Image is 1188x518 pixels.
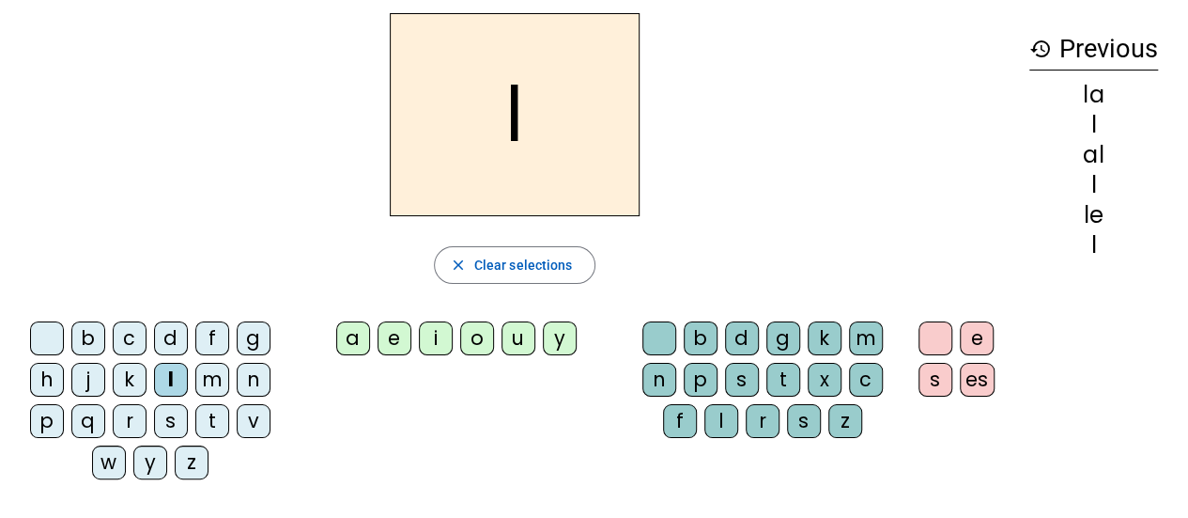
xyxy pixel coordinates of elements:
[766,322,800,355] div: g
[195,404,229,438] div: t
[960,322,994,355] div: e
[501,322,535,355] div: u
[1029,144,1158,166] div: al
[960,363,995,397] div: es
[849,322,883,355] div: m
[154,322,188,355] div: d
[154,404,188,438] div: s
[237,404,270,438] div: v
[684,322,717,355] div: b
[195,363,229,397] div: m
[808,363,841,397] div: x
[133,446,167,479] div: y
[434,246,596,284] button: Clear selections
[30,363,64,397] div: h
[1029,28,1158,71] h3: Previous
[419,322,453,355] div: i
[849,363,883,397] div: c
[1029,38,1052,60] mat-icon: history
[237,322,270,355] div: g
[154,363,188,397] div: l
[113,363,147,397] div: k
[1029,84,1158,106] div: la
[450,257,467,274] mat-icon: close
[725,322,759,355] div: d
[663,404,697,438] div: f
[113,322,147,355] div: c
[684,363,717,397] div: p
[460,322,494,355] div: o
[918,363,952,397] div: s
[543,322,577,355] div: y
[746,404,779,438] div: r
[1029,234,1158,257] div: l
[766,363,800,397] div: t
[1029,114,1158,136] div: l
[71,322,105,355] div: b
[378,322,411,355] div: e
[237,363,270,397] div: n
[71,404,105,438] div: q
[92,446,126,479] div: w
[71,363,105,397] div: j
[30,404,64,438] div: p
[704,404,738,438] div: l
[808,322,841,355] div: k
[1029,174,1158,196] div: l
[828,404,862,438] div: z
[787,404,821,438] div: s
[175,446,208,479] div: z
[336,322,370,355] div: a
[113,404,147,438] div: r
[642,363,676,397] div: n
[195,322,229,355] div: f
[725,363,759,397] div: s
[1029,204,1158,227] div: le
[474,254,573,276] span: Clear selections
[390,13,640,216] h2: l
